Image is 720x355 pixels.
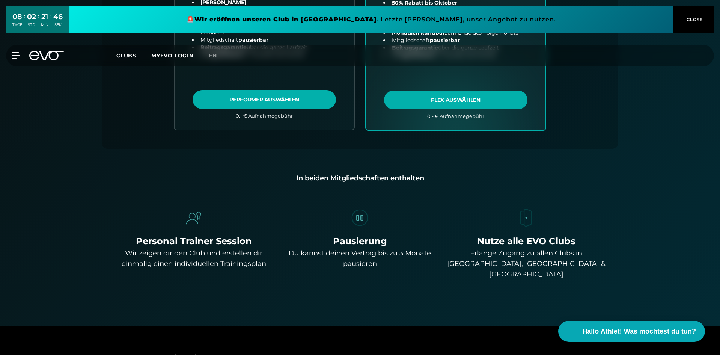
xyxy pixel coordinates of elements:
div: Personal Trainer Session [114,234,274,248]
div: : [38,12,39,32]
div: : [50,12,51,32]
a: en [209,51,226,60]
button: CLOSE [673,6,714,33]
div: : [24,12,25,32]
span: Clubs [116,52,136,59]
img: evofitness [183,207,204,228]
button: Hallo Athlet! Was möchtest du tun? [558,321,705,342]
div: Nutze alle EVO Clubs [446,234,606,248]
a: Clubs [116,52,151,59]
span: en [209,52,217,59]
div: 02 [27,11,36,22]
img: evofitness [349,207,371,228]
div: Erlange Zugang zu allen Clubs in [GEOGRAPHIC_DATA], [GEOGRAPHIC_DATA] & [GEOGRAPHIC_DATA] [446,248,606,279]
a: MYEVO LOGIN [151,52,194,59]
div: Pausierung [280,234,440,248]
div: Wir zeigen dir den Club und erstellen dir einmalig einen individuellen Trainingsplan [114,248,274,269]
div: 46 [53,11,63,22]
div: MIN [41,22,48,27]
img: evofitness [516,207,537,228]
div: Du kannst deinen Vertrag bis zu 3 Monate pausieren [280,248,440,269]
div: TAGE [12,22,22,27]
div: 08 [12,11,22,22]
span: Hallo Athlet! Was möchtest du tun? [582,326,696,337]
div: STD [27,22,36,27]
div: In beiden Mitgliedschaften enthalten [114,173,606,183]
span: CLOSE [685,16,703,23]
div: 21 [41,11,48,22]
div: SEK [53,22,63,27]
